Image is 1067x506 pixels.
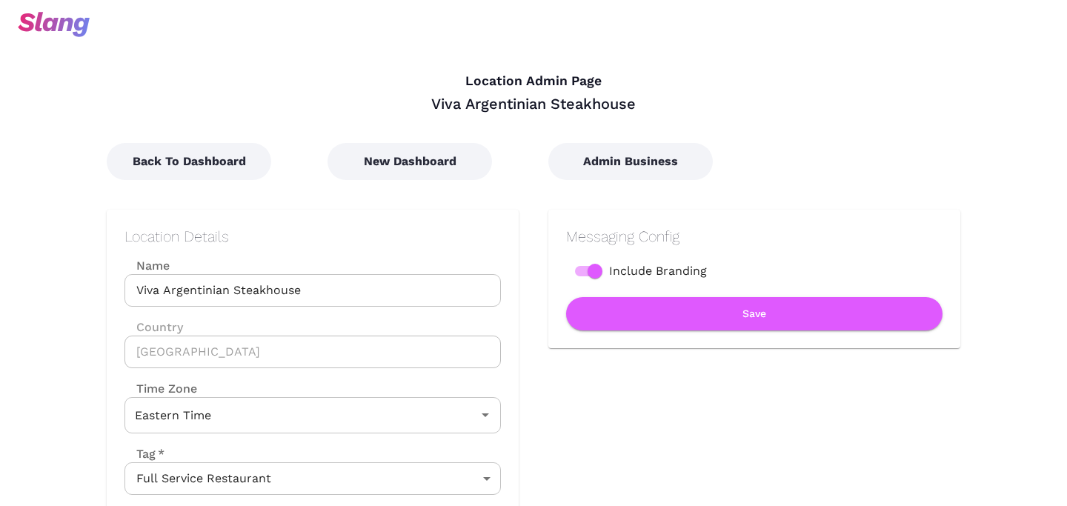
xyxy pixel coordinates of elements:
button: Admin Business [548,143,713,180]
button: Back To Dashboard [107,143,271,180]
a: Admin Business [548,154,713,168]
label: Tag [124,445,164,462]
label: Name [124,257,501,274]
button: Save [566,297,943,330]
img: svg+xml;base64,PHN2ZyB3aWR0aD0iOTciIGhlaWdodD0iMzQiIHZpZXdCb3g9IjAgMCA5NyAzNCIgZmlsbD0ibm9uZSIgeG... [18,12,90,37]
h4: Location Admin Page [107,73,960,90]
div: Full Service Restaurant [124,462,501,495]
div: Viva Argentinian Steakhouse [107,94,960,113]
h2: Location Details [124,227,501,245]
span: Include Branding [609,262,707,280]
button: Open [475,405,496,425]
label: Country [124,319,501,336]
a: Back To Dashboard [107,154,271,168]
a: New Dashboard [328,154,492,168]
label: Time Zone [124,380,501,397]
h2: Messaging Config [566,227,943,245]
button: New Dashboard [328,143,492,180]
